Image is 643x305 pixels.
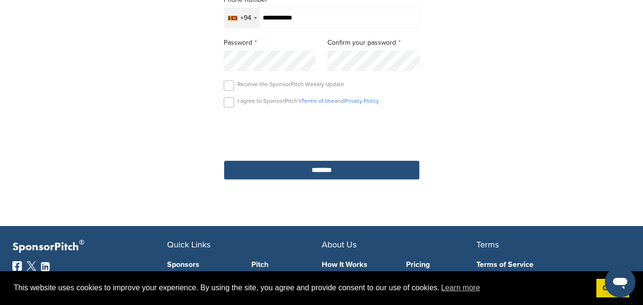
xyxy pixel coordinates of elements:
a: How It Works [322,261,392,268]
span: Quick Links [167,239,210,250]
label: Password [224,38,316,48]
p: I agree to SponsorPitch’s and [237,97,379,105]
a: learn more about cookies [440,281,482,295]
label: Confirm your password [327,38,420,48]
div: Selected country [224,8,260,28]
a: Privacy Policy [344,98,379,104]
div: +94 [240,15,251,21]
iframe: reCAPTCHA [267,118,376,147]
img: Twitter [27,261,36,271]
a: dismiss cookie message [596,279,629,298]
img: Facebook [12,261,22,271]
p: SponsorPitch [12,240,167,254]
a: Terms of Use [301,98,335,104]
span: ® [79,236,84,248]
span: About Us [322,239,356,250]
span: This website uses cookies to improve your experience. By using the site, you agree and provide co... [14,281,589,295]
a: Pitch [251,261,322,268]
span: Terms [476,239,499,250]
a: Terms of Service [476,261,617,268]
a: Sponsors [167,261,237,268]
iframe: Button to launch messaging window [605,267,635,297]
a: Pricing [406,261,476,268]
p: Receive the SponsorPitch Weekly Update [237,80,344,88]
